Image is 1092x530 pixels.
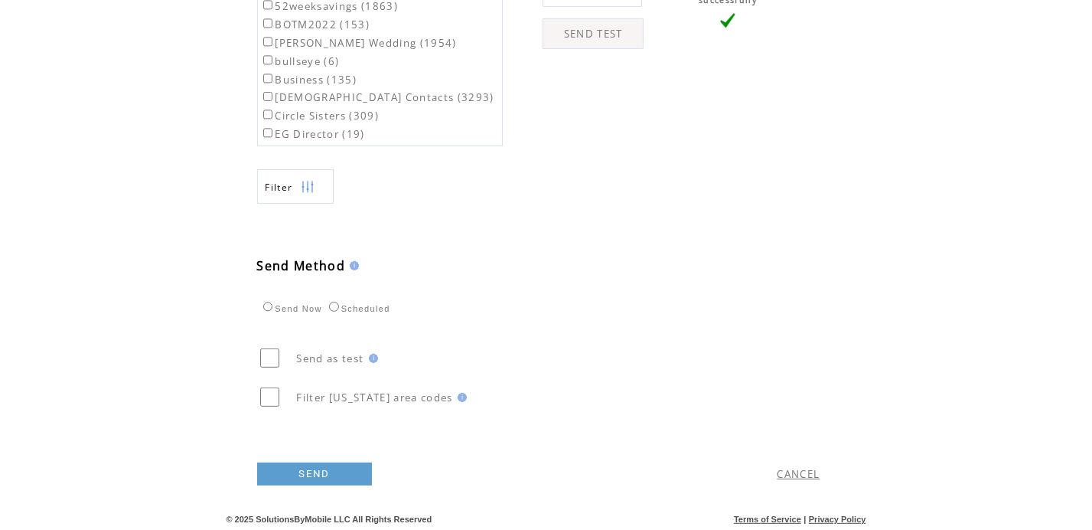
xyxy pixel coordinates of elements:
a: Filter [257,169,334,204]
label: Send Now [259,304,322,313]
img: help.gif [364,354,378,363]
label: Circle Sisters (309) [260,109,380,123]
label: [PERSON_NAME] Wedding (1954) [260,36,457,50]
img: help.gif [453,393,467,402]
a: Privacy Policy [809,515,866,524]
label: BOTM2022 (153) [260,18,370,31]
input: Business (135) [263,74,273,83]
span: © 2025 SolutionsByMobile LLC All Rights Reserved [227,515,432,524]
span: Filter [US_STATE] area codes [297,391,453,404]
label: bullseye (6) [260,54,340,68]
img: vLarge.png [720,13,735,28]
input: Scheduled [329,302,339,312]
input: EG Director (19) [263,128,273,138]
label: EGC Commitment Card (162) [260,146,434,159]
input: [DEMOGRAPHIC_DATA] Contacts (3293) [263,92,273,102]
input: Circle Sisters (309) [263,110,273,119]
span: Send Method [257,257,346,274]
a: SEND [257,463,372,486]
input: [PERSON_NAME] Wedding (1954) [263,37,273,47]
a: SEND TEST [543,18,644,49]
label: [DEMOGRAPHIC_DATA] Contacts (3293) [260,90,494,104]
a: Terms of Service [734,515,801,524]
a: CANCEL [777,467,820,481]
img: filters.png [301,170,315,204]
input: Send Now [263,302,273,312]
img: help.gif [345,261,359,270]
label: Scheduled [325,304,390,313]
input: BOTM2022 (153) [263,18,273,28]
label: EG Director (19) [260,127,365,141]
span: | [804,515,806,524]
input: bullseye (6) [263,55,273,65]
label: Business (135) [260,73,357,87]
span: Send as test [297,352,364,365]
span: Show filters [266,181,293,194]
